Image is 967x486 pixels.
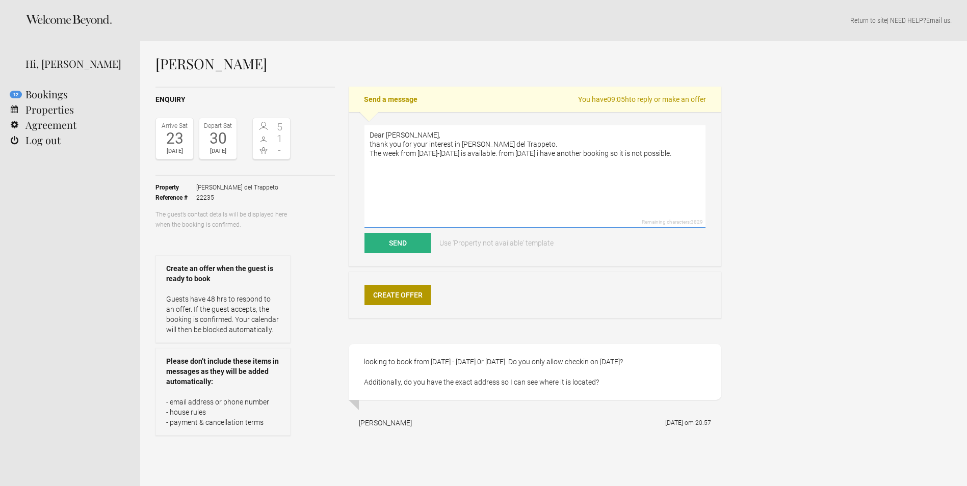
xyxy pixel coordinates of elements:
[155,193,196,203] strong: Reference #
[166,356,280,387] strong: Please don’t include these items in messages as they will be added automatically:
[155,182,196,193] strong: Property
[432,233,561,253] a: Use 'Property not available' template
[196,193,278,203] span: 22235
[155,209,291,230] p: The guest’s contact details will be displayed here when the booking is confirmed.
[850,16,887,24] a: Return to site
[607,95,629,103] flynt-countdown: 09:05h
[202,121,234,131] div: Depart Sat
[272,122,288,132] span: 5
[155,94,335,105] h2: Enquiry
[349,87,721,112] h2: Send a message
[665,419,711,426] flynt-date-display: [DATE] om 20:57
[202,131,234,146] div: 30
[364,285,431,305] a: Create Offer
[166,294,280,335] p: Guests have 48 hrs to respond to an offer. If the guest accepts, the booking is confirmed. Your c...
[578,94,706,104] span: You have to reply or make an offer
[202,146,234,156] div: [DATE]
[10,91,22,98] flynt-notification-badge: 12
[272,133,288,144] span: 1
[349,344,721,400] div: looking to book from [DATE] - [DATE] 0r [DATE]. Do you only allow checkin on [DATE]? Additionally...
[364,233,431,253] button: Send
[159,146,191,156] div: [DATE]
[196,182,278,193] span: [PERSON_NAME] del Trappeto
[159,131,191,146] div: 23
[155,56,721,71] h1: [PERSON_NAME]
[926,16,950,24] a: Email us
[166,397,280,427] p: - email address or phone number - house rules - payment & cancellation terms
[159,121,191,131] div: Arrive Sat
[272,145,288,155] span: -
[155,15,952,25] p: | NEED HELP? .
[25,56,125,71] div: Hi, [PERSON_NAME]
[166,263,280,284] strong: Create an offer when the guest is ready to book
[359,418,412,428] div: [PERSON_NAME]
